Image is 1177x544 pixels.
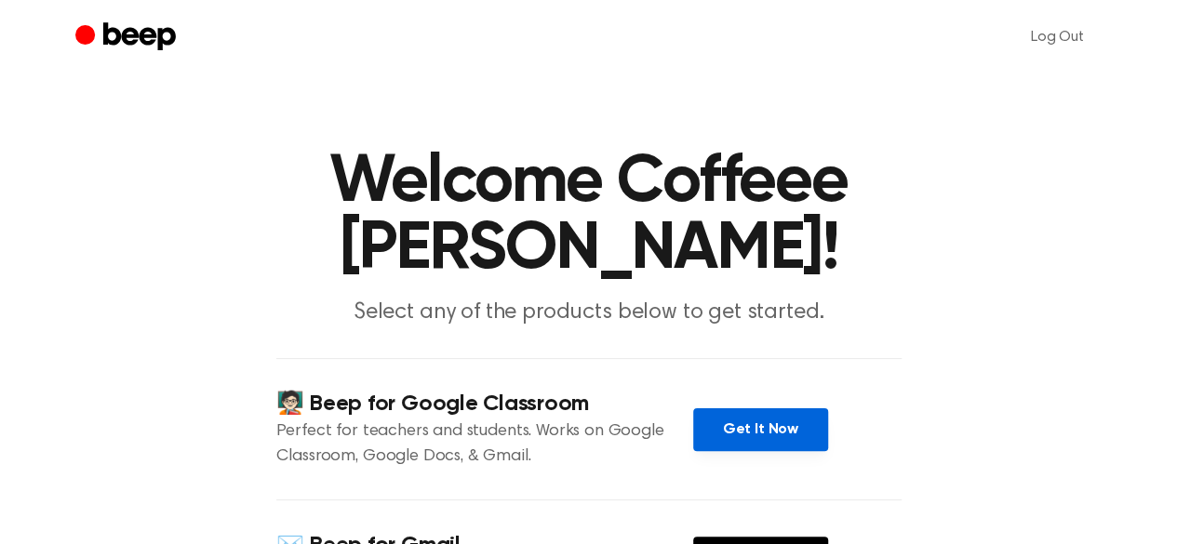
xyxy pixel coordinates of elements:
a: Log Out [1012,15,1103,60]
h4: 🧑🏻‍🏫 Beep for Google Classroom [276,389,693,419]
a: Get It Now [693,408,828,451]
p: Perfect for teachers and students. Works on Google Classroom, Google Docs, & Gmail. [276,419,693,470]
h1: Welcome Coffeee [PERSON_NAME]! [113,149,1065,283]
p: Select any of the products below to get started. [232,298,946,328]
a: Beep [75,20,181,56]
